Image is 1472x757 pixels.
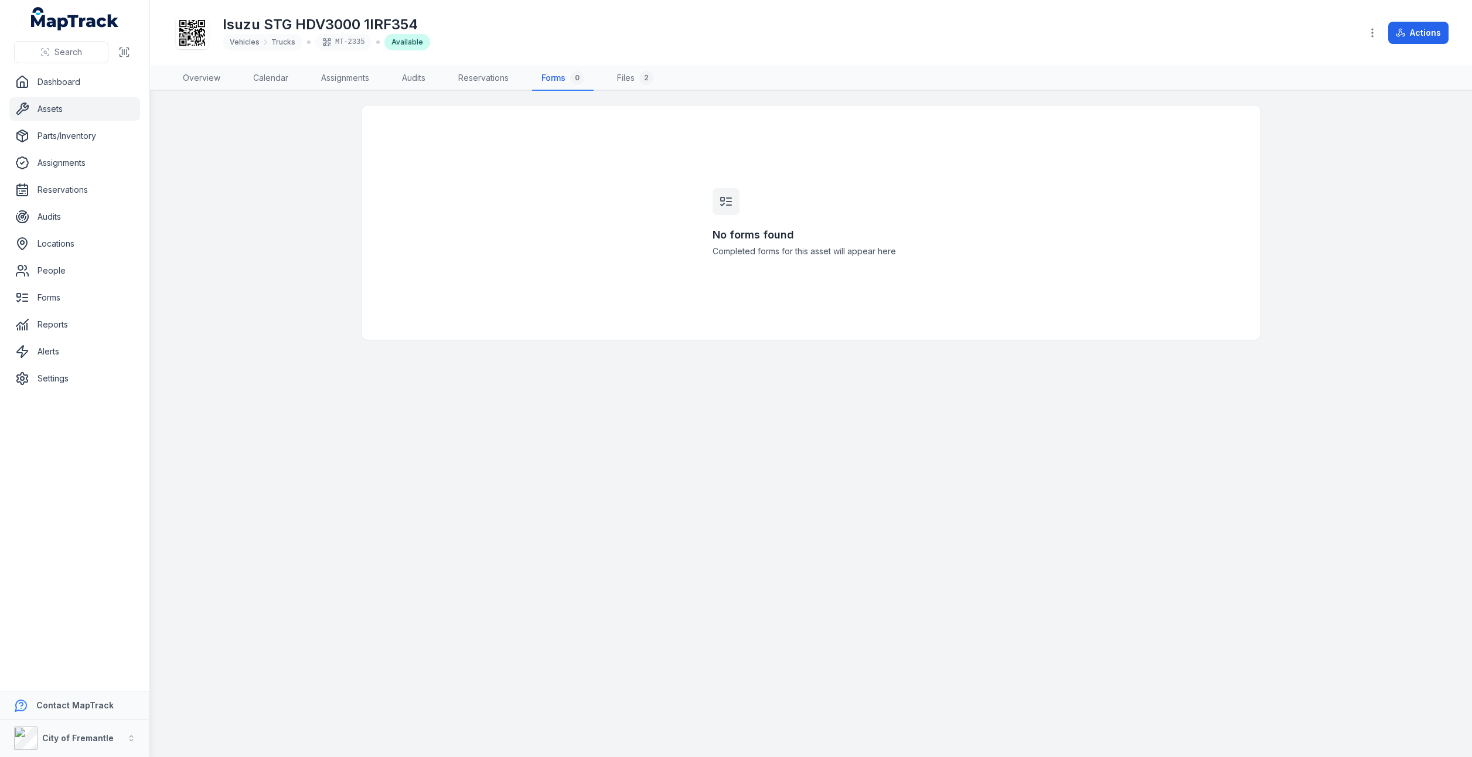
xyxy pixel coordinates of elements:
[608,66,663,91] a: Files2
[36,700,114,710] strong: Contact MapTrack
[9,205,140,229] a: Audits
[9,124,140,148] a: Parts/Inventory
[9,313,140,336] a: Reports
[223,15,430,34] h1: Isuzu STG HDV3000 1IRF354
[393,66,435,91] a: Audits
[9,97,140,121] a: Assets
[9,367,140,390] a: Settings
[173,66,230,91] a: Overview
[449,66,518,91] a: Reservations
[9,178,140,202] a: Reservations
[9,151,140,175] a: Assignments
[54,46,82,58] span: Search
[9,340,140,363] a: Alerts
[14,41,108,63] button: Search
[639,71,653,85] div: 2
[312,66,379,91] a: Assignments
[244,66,298,91] a: Calendar
[315,34,372,50] div: MT-2335
[9,259,140,282] a: People
[9,232,140,255] a: Locations
[9,286,140,309] a: Forms
[713,227,909,243] h3: No forms found
[42,733,114,743] strong: City of Fremantle
[384,34,430,50] div: Available
[230,37,260,47] span: Vehicles
[9,70,140,94] a: Dashboard
[271,37,295,47] span: Trucks
[532,66,594,91] a: Forms0
[1388,22,1449,44] button: Actions
[31,7,119,30] a: MapTrack
[713,245,909,257] span: Completed forms for this asset will appear here
[570,71,584,85] div: 0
